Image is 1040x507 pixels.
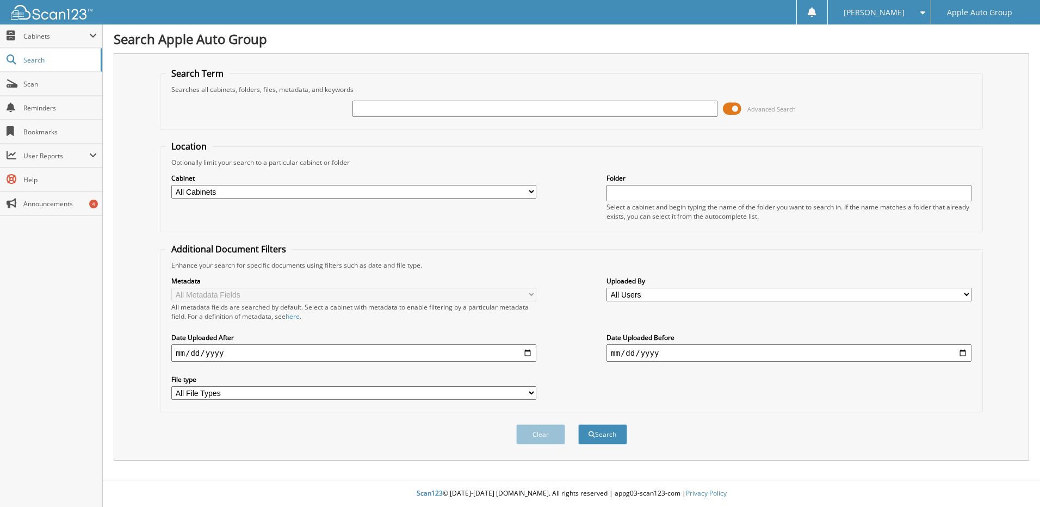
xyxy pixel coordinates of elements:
span: Scan [23,79,97,89]
span: Reminders [23,103,97,113]
input: start [171,344,536,362]
legend: Location [166,140,212,152]
div: Enhance your search for specific documents using filters such as date and file type. [166,261,977,270]
label: File type [171,375,536,384]
span: Bookmarks [23,127,97,137]
span: [PERSON_NAME] [844,9,905,16]
label: Uploaded By [606,276,971,286]
span: Help [23,175,97,184]
div: 4 [89,200,98,208]
span: Cabinets [23,32,89,41]
span: Search [23,55,95,65]
a: Privacy Policy [686,489,727,498]
label: Folder [606,174,971,183]
a: here [286,312,300,321]
h1: Search Apple Auto Group [114,30,1029,48]
button: Clear [516,424,565,444]
span: Scan123 [417,489,443,498]
input: end [606,344,971,362]
iframe: Chat Widget [986,455,1040,507]
span: Advanced Search [747,105,796,113]
div: Searches all cabinets, folders, files, metadata, and keywords [166,85,977,94]
label: Date Uploaded Before [606,333,971,342]
div: All metadata fields are searched by default. Select a cabinet with metadata to enable filtering b... [171,302,536,321]
button: Search [578,424,627,444]
span: User Reports [23,151,89,160]
legend: Additional Document Filters [166,243,292,255]
div: Select a cabinet and begin typing the name of the folder you want to search in. If the name match... [606,202,971,221]
div: © [DATE]-[DATE] [DOMAIN_NAME]. All rights reserved | appg03-scan123-com | [103,480,1040,507]
label: Date Uploaded After [171,333,536,342]
legend: Search Term [166,67,229,79]
span: Announcements [23,199,97,208]
span: Apple Auto Group [947,9,1012,16]
div: Optionally limit your search to a particular cabinet or folder [166,158,977,167]
label: Cabinet [171,174,536,183]
img: scan123-logo-white.svg [11,5,92,20]
label: Metadata [171,276,536,286]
